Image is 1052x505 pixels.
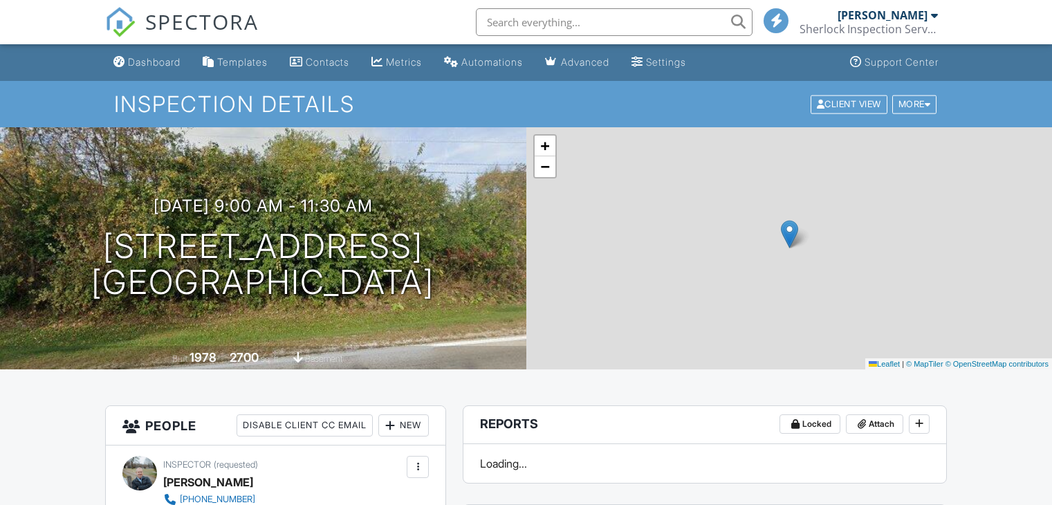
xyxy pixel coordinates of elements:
span: − [540,158,549,175]
a: Zoom out [535,156,555,177]
a: Client View [809,98,891,109]
a: Settings [626,50,692,75]
a: Zoom in [535,136,555,156]
a: Support Center [845,50,944,75]
div: Advanced [561,56,609,68]
div: Contacts [306,56,349,68]
a: © OpenStreetMap contributors [945,360,1049,368]
div: Dashboard [128,56,181,68]
a: Metrics [366,50,427,75]
a: Templates [197,50,273,75]
h1: [STREET_ADDRESS] [GEOGRAPHIC_DATA] [91,228,434,302]
div: Disable Client CC Email [237,414,373,437]
a: Advanced [539,50,615,75]
span: + [540,137,549,154]
div: Templates [217,56,268,68]
a: SPECTORA [105,19,259,48]
div: Client View [811,95,887,113]
a: Contacts [284,50,355,75]
a: Dashboard [108,50,186,75]
div: More [892,95,937,113]
span: SPECTORA [145,7,259,36]
span: sq. ft. [261,353,280,364]
span: Built [172,353,187,364]
h3: [DATE] 9:00 am - 11:30 am [154,196,373,215]
div: 2700 [230,350,259,365]
img: The Best Home Inspection Software - Spectora [105,7,136,37]
div: 1978 [190,350,216,365]
div: Support Center [865,56,939,68]
div: Automations [461,56,523,68]
a: Leaflet [869,360,900,368]
span: (requested) [214,459,258,470]
a: Automations (Basic) [439,50,528,75]
div: Metrics [386,56,422,68]
img: Marker [781,220,798,248]
h3: People [106,406,445,446]
a: © MapTiler [906,360,943,368]
div: [PERSON_NAME] [163,472,253,493]
div: [PERSON_NAME] [838,8,928,22]
span: | [902,360,904,368]
div: [PHONE_NUMBER] [180,494,255,505]
h1: Inspection Details [114,92,938,116]
div: Sherlock Inspection Services LLC [800,22,938,36]
span: Inspector [163,459,211,470]
span: basement [305,353,342,364]
div: New [378,414,429,437]
input: Search everything... [476,8,753,36]
div: Settings [646,56,686,68]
